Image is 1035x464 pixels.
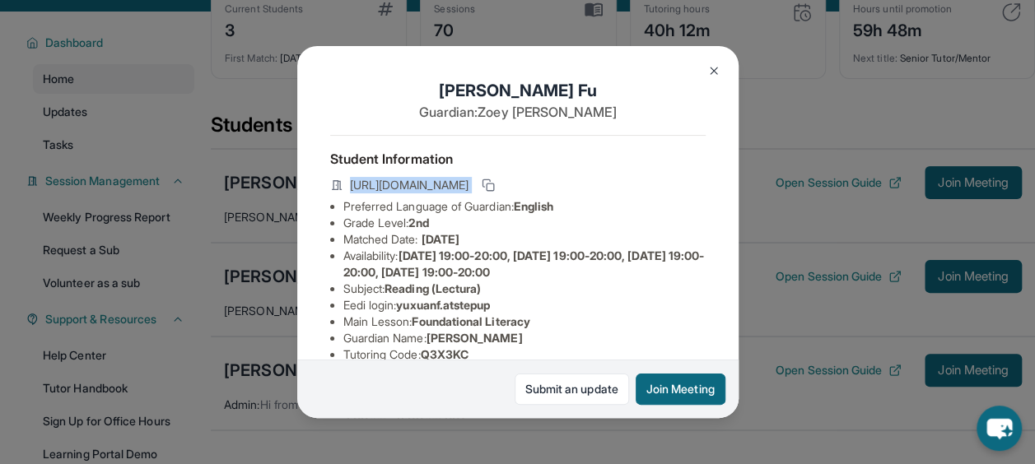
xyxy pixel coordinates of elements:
span: [PERSON_NAME] [427,331,523,345]
p: Guardian: Zoey [PERSON_NAME] [330,102,706,122]
li: Grade Level: [343,215,706,231]
li: Matched Date: [343,231,706,248]
img: Close Icon [707,64,720,77]
a: Submit an update [515,374,629,405]
span: [DATE] 19:00-20:00, [DATE] 19:00-20:00, [DATE] 19:00-20:00, [DATE] 19:00-20:00 [343,248,705,279]
h4: Student Information [330,149,706,169]
span: Foundational Literacy [412,314,529,328]
span: [DATE] [422,232,459,246]
li: Guardian Name : [343,330,706,346]
li: Main Lesson : [343,313,706,330]
button: chat-button [977,406,1022,451]
span: 2nd [408,216,428,230]
li: Eedi login : [343,297,706,313]
button: Join Meeting [636,374,725,405]
li: Preferred Language of Guardian: [343,198,706,215]
li: Availability: [343,248,706,281]
span: Q3X3KC [421,347,469,361]
span: [URL][DOMAIN_NAME] [350,177,469,193]
button: Copy link [478,175,498,195]
span: Reading (Lectura) [385,281,481,295]
li: Tutoring Code : [343,346,706,363]
h1: [PERSON_NAME] Fu [330,79,706,102]
li: Subject : [343,281,706,297]
span: English [514,199,554,213]
span: yuxuanf.atstepup [396,298,490,312]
